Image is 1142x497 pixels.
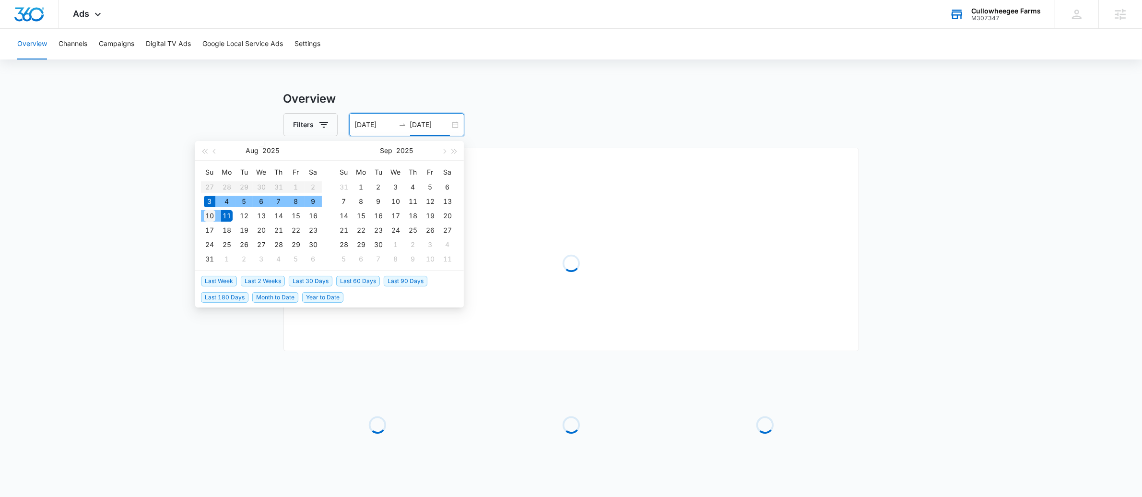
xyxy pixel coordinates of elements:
[201,165,218,180] th: Su
[273,225,284,236] div: 21
[353,165,370,180] th: Mo
[355,210,367,222] div: 15
[407,225,419,236] div: 25
[370,194,387,209] td: 2025-09-09
[256,225,267,236] div: 20
[387,223,404,237] td: 2025-09-24
[407,253,419,265] div: 9
[253,209,270,223] td: 2025-08-13
[335,209,353,223] td: 2025-09-14
[439,165,456,180] th: Sa
[335,165,353,180] th: Su
[305,252,322,266] td: 2025-09-06
[204,253,215,265] div: 31
[218,165,235,180] th: Mo
[287,194,305,209] td: 2025-08-08
[390,181,401,193] div: 3
[252,292,298,303] span: Month to Date
[373,181,384,193] div: 2
[256,239,267,250] div: 27
[439,252,456,266] td: 2025-10-11
[384,276,427,286] span: Last 90 Days
[273,210,284,222] div: 14
[442,196,453,207] div: 13
[410,119,450,130] input: End date
[307,239,319,250] div: 30
[290,196,302,207] div: 8
[307,253,319,265] div: 6
[404,223,422,237] td: 2025-09-25
[390,239,401,250] div: 1
[235,209,253,223] td: 2025-08-12
[370,223,387,237] td: 2025-09-23
[335,237,353,252] td: 2025-09-28
[422,237,439,252] td: 2025-10-03
[253,165,270,180] th: We
[373,210,384,222] div: 16
[442,225,453,236] div: 27
[273,239,284,250] div: 28
[370,209,387,223] td: 2025-09-16
[201,237,218,252] td: 2025-08-24
[305,165,322,180] th: Sa
[439,194,456,209] td: 2025-09-13
[336,276,380,286] span: Last 60 Days
[439,223,456,237] td: 2025-09-27
[399,121,406,129] span: swap-right
[17,29,47,59] button: Overview
[218,194,235,209] td: 2025-08-04
[373,196,384,207] div: 9
[305,194,322,209] td: 2025-08-09
[439,180,456,194] td: 2025-09-06
[422,165,439,180] th: Fr
[273,253,284,265] div: 4
[270,194,287,209] td: 2025-08-07
[307,196,319,207] div: 9
[305,237,322,252] td: 2025-08-30
[201,292,248,303] span: Last 180 Days
[338,225,350,236] div: 21
[253,223,270,237] td: 2025-08-20
[353,237,370,252] td: 2025-09-29
[404,252,422,266] td: 2025-10-09
[246,141,259,160] button: Aug
[404,165,422,180] th: Th
[270,237,287,252] td: 2025-08-28
[201,194,218,209] td: 2025-08-03
[355,196,367,207] div: 8
[305,223,322,237] td: 2025-08-23
[373,239,384,250] div: 30
[287,209,305,223] td: 2025-08-15
[273,196,284,207] div: 7
[370,252,387,266] td: 2025-10-07
[270,223,287,237] td: 2025-08-21
[307,225,319,236] div: 23
[422,223,439,237] td: 2025-09-26
[338,253,350,265] div: 5
[270,165,287,180] th: Th
[290,253,302,265] div: 5
[387,252,404,266] td: 2025-10-08
[407,196,419,207] div: 11
[238,253,250,265] div: 2
[256,196,267,207] div: 6
[290,210,302,222] div: 15
[201,209,218,223] td: 2025-08-10
[287,237,305,252] td: 2025-08-29
[424,196,436,207] div: 12
[422,209,439,223] td: 2025-09-19
[424,181,436,193] div: 5
[338,196,350,207] div: 7
[971,15,1041,22] div: account id
[221,210,233,222] div: 11
[235,194,253,209] td: 2025-08-05
[353,252,370,266] td: 2025-10-06
[287,165,305,180] th: Fr
[370,165,387,180] th: Tu
[971,7,1041,15] div: account name
[335,223,353,237] td: 2025-09-21
[380,141,393,160] button: Sep
[387,194,404,209] td: 2025-09-10
[355,225,367,236] div: 22
[373,253,384,265] div: 7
